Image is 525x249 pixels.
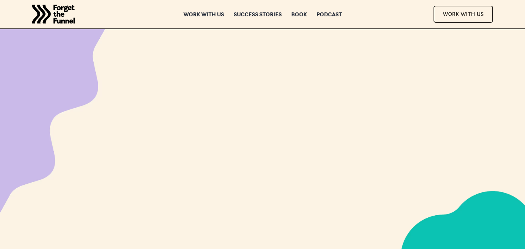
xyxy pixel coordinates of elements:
a: Book [291,12,307,17]
a: Success Stories [233,12,282,17]
a: Podcast [316,12,342,17]
a: Work with us [183,12,224,17]
a: Work With Us [434,6,493,22]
